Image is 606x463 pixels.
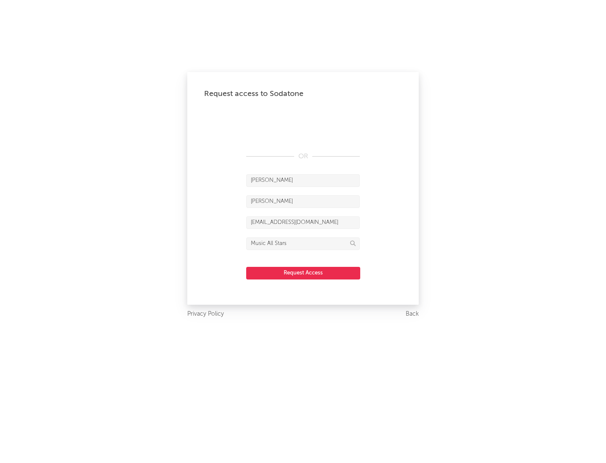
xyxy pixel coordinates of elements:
div: OR [246,152,360,162]
a: Back [406,309,419,319]
input: Last Name [246,195,360,208]
input: First Name [246,174,360,187]
a: Privacy Policy [187,309,224,319]
button: Request Access [246,267,360,279]
input: Email [246,216,360,229]
div: Request access to Sodatone [204,89,402,99]
input: Division [246,237,360,250]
